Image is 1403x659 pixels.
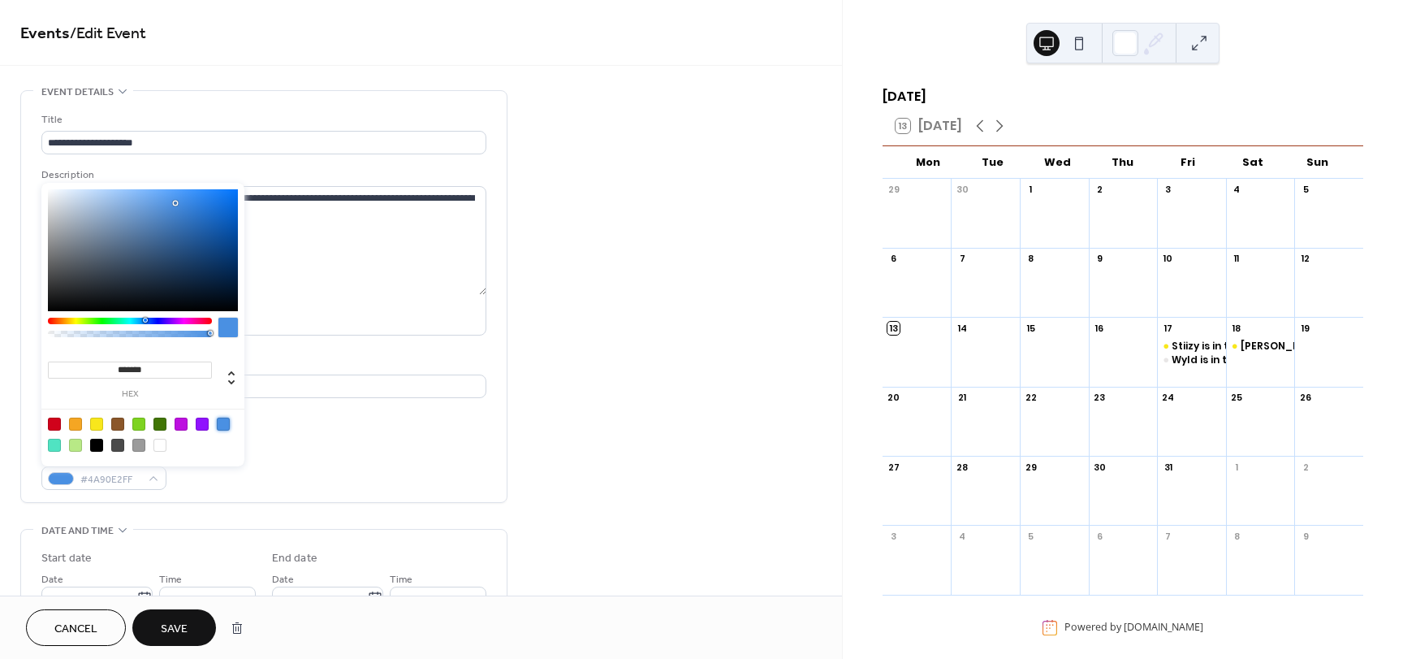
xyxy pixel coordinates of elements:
[1231,530,1243,542] div: 8
[1025,392,1037,404] div: 22
[887,253,900,265] div: 6
[1025,184,1037,196] div: 1
[1025,461,1037,473] div: 29
[272,571,294,588] span: Date
[48,439,61,452] div: #50E3C2
[111,418,124,431] div: #8B572A
[1299,322,1311,334] div: 19
[1155,146,1220,179] div: Fri
[1025,322,1037,334] div: 15
[956,253,968,265] div: 7
[272,550,317,567] div: End date
[111,439,124,452] div: #4A4A4A
[1299,253,1311,265] div: 12
[887,392,900,404] div: 20
[887,461,900,473] div: 27
[1231,461,1243,473] div: 1
[1299,530,1311,542] div: 9
[1231,253,1243,265] div: 11
[175,418,188,431] div: #BD10E0
[41,355,483,372] div: Location
[20,18,70,50] a: Events
[90,439,103,452] div: #000000
[1299,184,1311,196] div: 5
[1172,353,1277,367] div: Wyld is in the house!
[153,439,166,452] div: #FFFFFF
[1231,322,1243,334] div: 18
[132,439,145,452] div: #9B9B9B
[887,530,900,542] div: 3
[1299,392,1311,404] div: 26
[1090,146,1155,179] div: Thu
[159,571,182,588] span: Time
[1231,184,1243,196] div: 4
[1094,530,1106,542] div: 6
[132,418,145,431] div: #7ED321
[48,418,61,431] div: #D0021B
[41,111,483,128] div: Title
[90,418,103,431] div: #F8E71C
[1025,146,1090,179] div: Wed
[132,609,216,646] button: Save
[1220,146,1285,179] div: Sat
[1285,146,1350,179] div: Sun
[1094,322,1106,334] div: 16
[961,146,1025,179] div: Tue
[1226,340,1295,353] div: Goldkine is in the house!
[1162,184,1174,196] div: 3
[69,439,82,452] div: #B8E986
[69,418,82,431] div: #F5A623
[196,418,209,431] div: #9013FE
[41,84,114,101] span: Event details
[956,392,968,404] div: 21
[956,184,968,196] div: 30
[1094,253,1106,265] div: 9
[883,87,1363,106] div: [DATE]
[41,571,63,588] span: Date
[1094,184,1106,196] div: 2
[1157,340,1226,353] div: Stiizy is in the house!
[41,167,483,184] div: Description
[70,18,146,50] span: / Edit Event
[1162,392,1174,404] div: 24
[1231,392,1243,404] div: 25
[1025,530,1037,542] div: 5
[1025,253,1037,265] div: 8
[1094,461,1106,473] div: 30
[217,418,230,431] div: #4A90E2
[41,550,92,567] div: Start date
[1172,340,1279,353] div: Stiizy is in the house!
[1157,353,1226,367] div: Wyld is in the house!
[41,522,114,540] span: Date and time
[956,530,968,542] div: 4
[887,322,900,334] div: 13
[956,322,968,334] div: 14
[1162,322,1174,334] div: 17
[390,571,412,588] span: Time
[1094,392,1106,404] div: 23
[1162,253,1174,265] div: 10
[896,146,961,179] div: Mon
[956,461,968,473] div: 28
[54,621,97,638] span: Cancel
[153,418,166,431] div: #417505
[26,609,126,646] button: Cancel
[161,621,188,638] span: Save
[1162,461,1174,473] div: 31
[1124,621,1203,635] a: [DOMAIN_NAME]
[887,184,900,196] div: 29
[1299,461,1311,473] div: 2
[80,471,140,488] span: #4A90E2FF
[1162,530,1174,542] div: 7
[48,390,212,399] label: hex
[1064,621,1203,635] div: Powered by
